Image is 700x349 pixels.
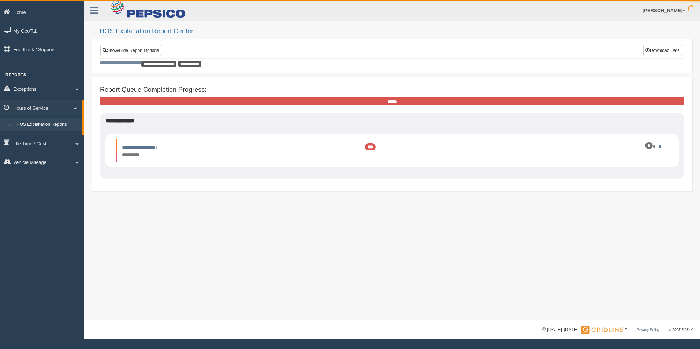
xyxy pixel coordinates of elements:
h2: HOS Explanation Report Center [100,28,693,35]
div: © [DATE]-[DATE] - ™ [542,326,693,334]
button: Download Data [643,45,682,56]
a: Privacy Policy [637,328,659,332]
img: Gridline [581,326,623,334]
a: HOS Violation Audit Reports [13,131,82,144]
span: v. 2025.6.2844 [669,328,693,332]
a: HOS Explanation Reports [13,118,82,131]
h4: Report Queue Completion Progress: [100,86,684,94]
li: Expand [116,139,668,162]
a: Show/Hide Report Options [100,45,161,56]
